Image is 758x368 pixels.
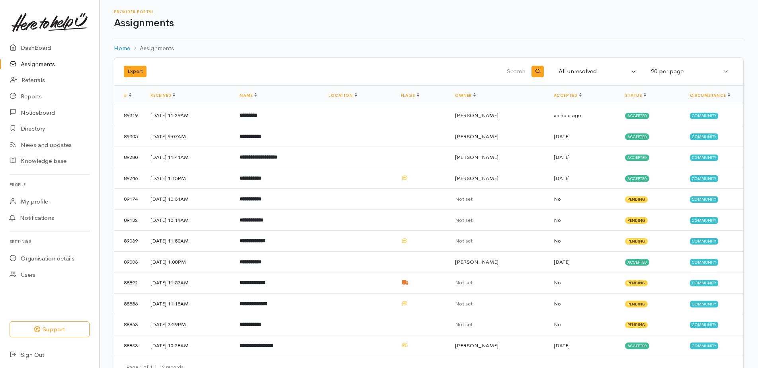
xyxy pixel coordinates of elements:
[124,66,147,77] button: Export
[339,62,527,81] input: Search
[690,93,730,98] a: Circumstance
[114,231,144,252] td: 89039
[455,321,473,328] span: Not set
[144,293,233,314] td: [DATE] 11:18AM
[625,113,649,119] span: Accepted
[144,251,233,272] td: [DATE] 1:08PM
[455,112,498,119] span: [PERSON_NAME]
[114,189,144,210] td: 89174
[625,133,649,140] span: Accepted
[554,237,561,244] span: No
[455,300,473,307] span: Not set
[625,93,646,98] a: Status
[114,39,744,58] nav: breadcrumb
[10,179,90,190] h6: Profile
[455,279,473,286] span: Not set
[150,93,175,98] a: Received
[144,189,233,210] td: [DATE] 10:31AM
[144,314,233,335] td: [DATE] 3:29PM
[554,133,570,140] time: [DATE]
[554,93,582,98] a: Accepted
[144,126,233,147] td: [DATE] 9:07AM
[554,300,561,307] span: No
[114,44,130,53] a: Home
[114,10,744,14] h6: Provider Portal
[625,196,648,203] span: Pending
[625,322,648,328] span: Pending
[690,155,718,161] span: Community
[554,175,570,182] time: [DATE]
[455,93,476,98] a: Owner
[144,335,233,356] td: [DATE] 10:28AM
[554,342,570,349] time: [DATE]
[455,175,498,182] span: [PERSON_NAME]
[455,196,473,202] span: Not set
[690,259,718,265] span: Community
[625,175,649,182] span: Accepted
[646,64,734,79] button: 20 per page
[401,93,419,98] a: Flags
[690,280,718,286] span: Community
[130,44,174,53] li: Assignments
[554,321,561,328] span: No
[625,343,649,349] span: Accepted
[690,238,718,245] span: Community
[144,231,233,252] td: [DATE] 11:50AM
[625,259,649,265] span: Accepted
[124,93,131,98] a: #
[625,155,649,161] span: Accepted
[114,18,744,29] h1: Assignments
[554,258,570,265] time: [DATE]
[240,93,256,98] a: Name
[455,258,498,265] span: [PERSON_NAME]
[690,196,718,203] span: Community
[554,64,641,79] button: All unresolved
[144,209,233,231] td: [DATE] 10:14AM
[144,168,233,189] td: [DATE] 1:15PM
[651,67,722,76] div: 20 per page
[114,293,144,314] td: 88886
[690,217,718,223] span: Community
[625,238,648,245] span: Pending
[114,209,144,231] td: 89132
[114,251,144,272] td: 89003
[114,168,144,189] td: 89246
[690,113,718,119] span: Community
[455,133,498,140] span: [PERSON_NAME]
[559,67,629,76] div: All unresolved
[690,133,718,140] span: Community
[114,272,144,294] td: 88892
[690,322,718,328] span: Community
[114,147,144,168] td: 89280
[554,154,570,161] time: [DATE]
[144,272,233,294] td: [DATE] 11:53AM
[690,175,718,182] span: Community
[114,314,144,335] td: 88863
[10,236,90,247] h6: Settings
[625,301,648,307] span: Pending
[455,154,498,161] span: [PERSON_NAME]
[10,321,90,338] button: Support
[554,196,561,202] span: No
[554,112,581,119] time: an hour ago
[114,126,144,147] td: 89305
[554,217,561,223] span: No
[455,217,473,223] span: Not set
[114,335,144,356] td: 88833
[625,280,648,286] span: Pending
[455,237,473,244] span: Not set
[625,217,648,223] span: Pending
[144,147,233,168] td: [DATE] 11:41AM
[554,279,561,286] span: No
[690,301,718,307] span: Community
[455,342,498,349] span: [PERSON_NAME]
[690,343,718,349] span: Community
[328,93,357,98] a: Location
[114,105,144,126] td: 89319
[144,105,233,126] td: [DATE] 11:29AM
